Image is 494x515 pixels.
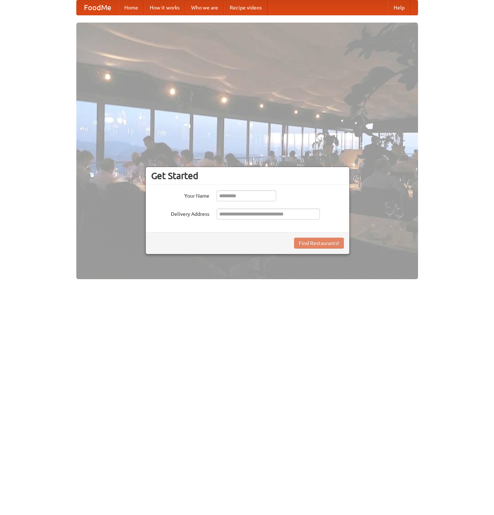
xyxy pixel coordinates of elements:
[294,238,344,249] button: Find Restaurants!
[151,170,344,181] h3: Get Started
[151,190,209,199] label: Your Name
[77,0,119,15] a: FoodMe
[185,0,224,15] a: Who we are
[224,0,268,15] a: Recipe videos
[119,0,144,15] a: Home
[144,0,185,15] a: How it works
[388,0,410,15] a: Help
[151,209,209,218] label: Delivery Address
